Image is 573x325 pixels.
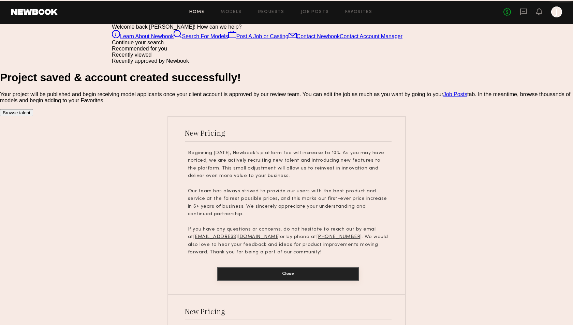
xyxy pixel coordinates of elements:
a: Requests [258,10,284,14]
p: Our team has always strived to provide our users with the best product and service at the fairest... [188,188,388,218]
a: Job Posts [301,10,329,14]
div: Welcome back [PERSON_NAME]! How can we help? [112,24,461,30]
a: J [551,6,562,17]
p: Beginning [DATE], Newbook’s platform fee will increase to 10%. As you may have noticed, we are ac... [188,149,388,180]
a: Job Posts [443,91,467,97]
span: Learn About Newbook [120,33,174,39]
div: Recommended for you [112,46,461,52]
a: Favorites [345,10,372,14]
a: Search For Models [174,33,228,39]
div: New Pricing [185,128,225,137]
p: If you have any questions or concerns, do not hesitate to reach out by email at or by phone at . ... [188,226,388,256]
span: Contact Newbook [297,33,340,39]
button: Close [217,267,359,281]
a: Learn About Newbook [112,33,174,39]
a: Post A Job or Casting [228,33,289,39]
div: Recently viewed [112,52,461,58]
u: [PHONE_NUMBER] [317,235,362,239]
div: Continue your search [112,40,461,46]
span: Search For Models [182,33,228,39]
a: Home [189,10,205,14]
div: Recently approved by Newbook [112,58,461,64]
div: New Pricing [185,307,225,316]
a: Models [221,10,241,14]
u: [EMAIL_ADDRESS][DOMAIN_NAME] [193,235,280,239]
a: Contact NewbookContact Account Manager [289,33,402,39]
span: Contact Account Manager [340,33,402,39]
span: Post A Job or Casting [236,33,289,39]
